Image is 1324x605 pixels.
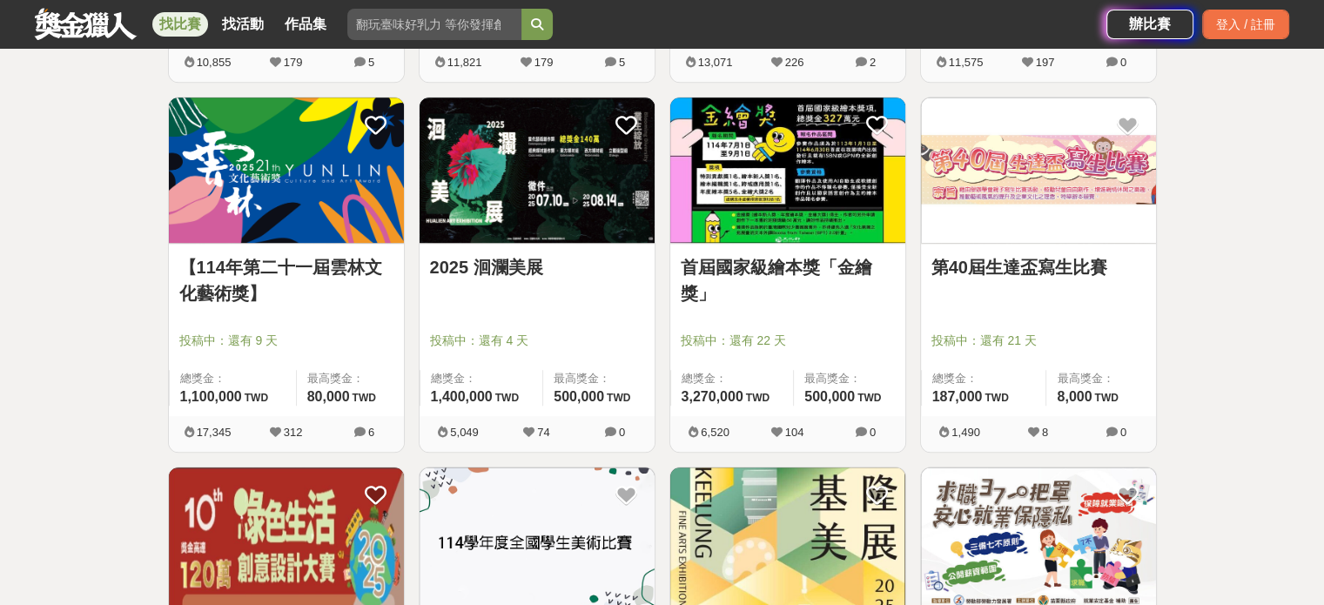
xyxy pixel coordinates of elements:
span: 0 [619,426,625,439]
span: 197 [1036,56,1055,69]
span: 最高獎金： [554,370,643,387]
span: 投稿中：還有 9 天 [179,332,393,350]
span: 312 [284,426,303,439]
a: 2025 洄瀾美展 [430,254,644,280]
span: 5,049 [450,426,479,439]
a: Cover Image [921,97,1156,244]
span: 10,855 [197,56,232,69]
span: 總獎金： [932,370,1036,387]
span: TWD [1094,392,1118,404]
span: 8,000 [1057,389,1092,404]
img: Cover Image [921,97,1156,243]
span: 5 [619,56,625,69]
a: 【114年第二十一屆雲林文化藝術獎】 [179,254,393,306]
span: 投稿中：還有 22 天 [681,332,895,350]
span: 1,100,000 [180,389,242,404]
span: 0 [1120,426,1126,439]
span: TWD [857,392,881,404]
span: 226 [785,56,804,69]
span: 11,821 [447,56,482,69]
span: TWD [245,392,268,404]
span: 8 [1042,426,1048,439]
span: 最高獎金： [804,370,894,387]
div: 登入 / 註冊 [1202,10,1289,39]
span: 104 [785,426,804,439]
span: 0 [1120,56,1126,69]
span: 總獎金： [682,370,783,387]
span: 最高獎金： [1057,370,1145,387]
span: 80,000 [307,389,350,404]
span: 投稿中：還有 21 天 [931,332,1146,350]
span: 2 [870,56,876,69]
img: Cover Image [420,97,655,243]
span: 6,520 [701,426,729,439]
a: 辦比賽 [1106,10,1193,39]
span: 0 [870,426,876,439]
input: 翻玩臺味好乳力 等你發揮創意！ [347,9,521,40]
a: Cover Image [670,97,905,244]
span: TWD [353,392,376,404]
span: 500,000 [554,389,604,404]
span: TWD [495,392,519,404]
span: TWD [607,392,630,404]
a: 找比賽 [152,12,208,37]
img: Cover Image [670,97,905,243]
span: 3,270,000 [682,389,743,404]
span: TWD [746,392,770,404]
span: 179 [534,56,554,69]
span: 187,000 [932,389,983,404]
span: 投稿中：還有 4 天 [430,332,644,350]
a: 找活動 [215,12,271,37]
a: Cover Image [169,97,404,244]
a: 作品集 [278,12,333,37]
span: 11,575 [949,56,984,69]
a: Cover Image [420,97,655,244]
span: 179 [284,56,303,69]
span: 1,400,000 [431,389,493,404]
span: 17,345 [197,426,232,439]
a: 首屆國家級繪本獎「金繪獎」 [681,254,895,306]
span: 500,000 [804,389,855,404]
a: 第40屆生達盃寫生比賽 [931,254,1146,280]
span: 6 [368,426,374,439]
span: 74 [537,426,549,439]
span: 總獎金： [431,370,533,387]
span: 1,490 [951,426,980,439]
span: 最高獎金： [307,370,393,387]
span: 總獎金： [180,370,286,387]
span: TWD [985,392,1008,404]
span: 5 [368,56,374,69]
img: Cover Image [169,97,404,243]
span: 13,071 [698,56,733,69]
